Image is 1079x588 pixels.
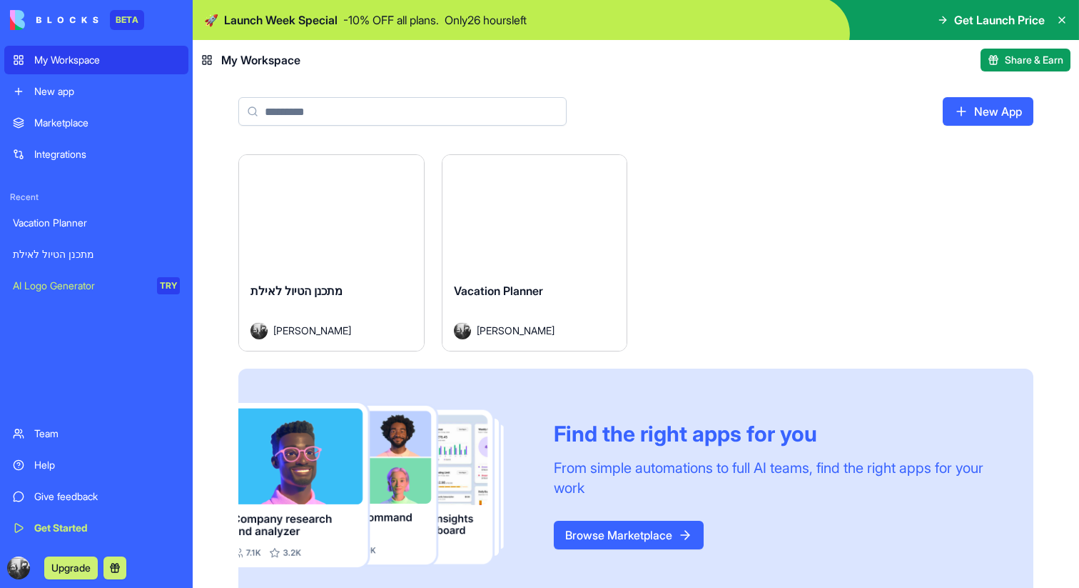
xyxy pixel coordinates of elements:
[250,284,343,298] span: מתכנן הטיול לאילת
[238,403,531,567] img: Frame_181_egmpey.png
[34,489,180,504] div: Give feedback
[13,247,180,261] div: מתכנן הטיול לאילת
[13,279,147,293] div: AI Logo Generator
[943,97,1033,126] a: New App
[4,140,188,169] a: Integrations
[554,458,999,498] div: From simple automations to full AI teams, find the right apps for your work
[477,323,554,338] span: [PERSON_NAME]
[34,84,180,99] div: New app
[7,557,30,579] img: ACg8ocI4zmFyMft-X1fN4UB3ZGLh860Gd5q7xPfn01t91-NWbBK8clcQ=s96-c
[4,482,188,511] a: Give feedback
[343,11,439,29] p: - 10 % OFF all plans.
[34,116,180,130] div: Marketplace
[10,10,98,30] img: logo
[4,191,188,203] span: Recent
[4,46,188,74] a: My Workspace
[4,451,188,479] a: Help
[34,427,180,441] div: Team
[157,277,180,294] div: TRY
[44,560,98,574] a: Upgrade
[4,271,188,300] a: AI Logo GeneratorTRY
[221,51,300,69] span: My Workspace
[204,11,218,29] span: 🚀
[238,154,425,352] a: מתכנן הטיול לאילתAvatar[PERSON_NAME]
[34,458,180,472] div: Help
[34,147,180,161] div: Integrations
[250,322,268,339] img: Avatar
[442,154,628,352] a: Vacation PlannerAvatar[PERSON_NAME]
[44,557,98,579] button: Upgrade
[445,11,527,29] p: Only 26 hours left
[34,521,180,535] div: Get Started
[4,209,188,237] a: Vacation Planner
[4,109,188,137] a: Marketplace
[13,216,180,230] div: Vacation Planner
[1005,53,1063,67] span: Share & Earn
[4,77,188,106] a: New app
[273,323,351,338] span: [PERSON_NAME]
[110,10,144,30] div: BETA
[554,521,704,549] a: Browse Marketplace
[981,49,1070,71] button: Share & Earn
[454,322,471,339] img: Avatar
[954,11,1045,29] span: Get Launch Price
[4,240,188,269] a: מתכנן הטיול לאילת
[10,10,144,30] a: BETA
[4,514,188,542] a: Get Started
[4,419,188,448] a: Team
[554,421,999,447] div: Find the right apps for you
[224,11,338,29] span: Launch Week Special
[34,53,180,67] div: My Workspace
[454,284,543,298] span: Vacation Planner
